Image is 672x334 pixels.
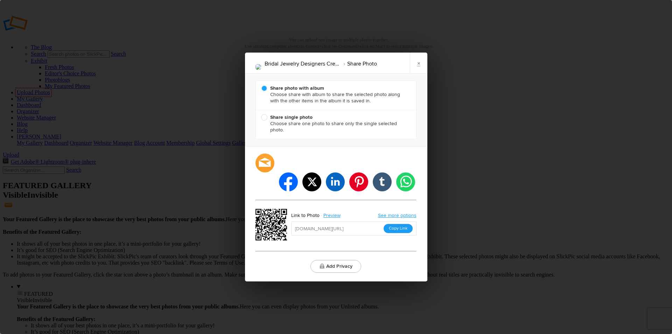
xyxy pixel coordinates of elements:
li: twitter [302,172,321,191]
a: Preview [320,211,346,220]
a: × [410,53,427,74]
li: whatsapp [396,172,415,191]
li: facebook [279,172,298,191]
img: 29_1000x.jpg [255,64,261,70]
span: Choose share with album to share the selected photo along with the other items in the album it is... [261,85,407,104]
button: Add Privacy [310,260,361,273]
span: Choose share one photo to share only the single selected photo. [261,114,407,133]
li: tumblr [373,172,392,191]
li: pinterest [349,172,368,191]
a: See more options [378,212,416,218]
b: Share single photo [270,114,313,120]
button: Copy Link [384,224,413,233]
b: Share photo with album [270,85,324,91]
li: linkedin [326,172,345,191]
li: Share Photo [339,58,377,70]
li: Bridal Jewelry Designers Creating Unique Engagement Rings [265,58,339,70]
div: https://slickpic.us/18147608MzNR [255,209,289,243]
div: Link to Photo [291,211,320,220]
